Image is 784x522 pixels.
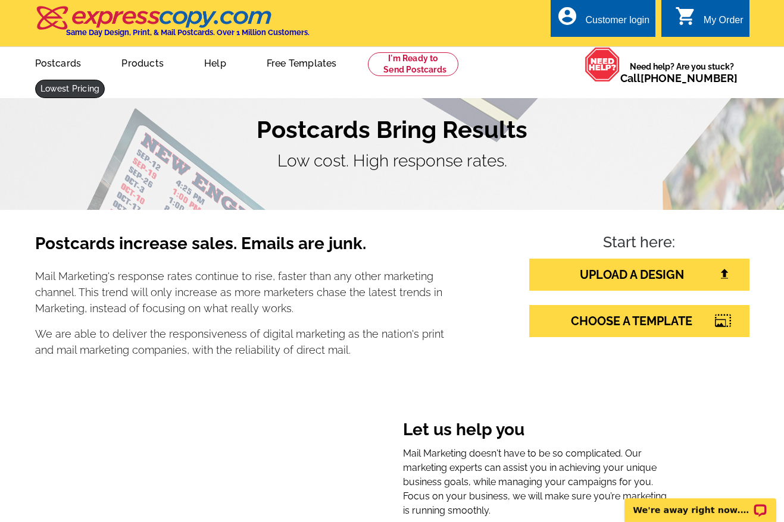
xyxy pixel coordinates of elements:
[35,234,445,263] h3: Postcards increase sales. Emails are junk.
[617,485,784,522] iframe: LiveChat chat widget
[620,72,738,84] span: Call
[403,446,669,518] p: Mail Marketing doesn't have to be so complicated. Our marketing experts can assist you in achievi...
[641,72,738,84] a: [PHONE_NUMBER]
[620,61,744,84] span: Need help? Are you stuck?
[557,5,578,27] i: account_circle
[35,115,749,144] h1: Postcards Bring Results
[529,305,749,337] a: CHOOSE A TEMPLATE
[675,13,744,28] a: shopping_cart My Order
[529,234,749,254] h4: Start here:
[102,48,183,76] a: Products
[403,420,669,442] h3: Let us help you
[66,28,310,37] h4: Same Day Design, Print, & Mail Postcards. Over 1 Million Customers.
[675,5,696,27] i: shopping_cart
[35,149,749,174] p: Low cost. High response rates.
[185,48,245,76] a: Help
[585,47,620,82] img: help
[35,268,445,316] p: Mail Marketing's response rates continue to rise, faster than any other marketing channel. This t...
[585,15,649,32] div: Customer login
[704,15,744,32] div: My Order
[557,13,649,28] a: account_circle Customer login
[529,259,749,291] a: UPLOAD A DESIGN
[248,48,356,76] a: Free Templates
[16,48,101,76] a: Postcards
[35,326,445,358] p: We are able to deliver the responsiveness of digital marketing as the nation's print and mail mar...
[35,14,310,37] a: Same Day Design, Print, & Mail Postcards. Over 1 Million Customers.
